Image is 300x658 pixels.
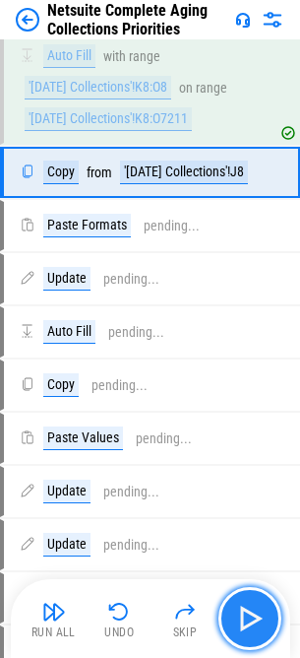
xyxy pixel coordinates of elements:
div: Update [43,533,90,557]
div: Run All [31,626,76,638]
div: '[DATE] Collections'!K8:O8 [25,76,171,99]
div: Copy [43,373,79,397]
button: Run All [23,595,86,642]
div: pending... [103,272,159,287]
div: '[DATE] Collections'!J8 [120,161,248,184]
div: Auto Fill [43,44,95,68]
img: Support [235,12,251,28]
div: Update [43,480,90,503]
div: '[DATE] Collections'!K8:O7211 [25,107,192,131]
button: Skip [153,595,216,642]
img: Run All [42,600,66,624]
img: Main button [234,603,266,634]
div: Auto Fill [43,320,95,344]
div: pending... [144,219,200,233]
div: pending... [103,538,159,553]
div: Skip [173,626,198,638]
div: pending... [136,431,192,446]
div: Undo [104,626,134,638]
div: Copy [43,161,79,184]
div: range [196,81,227,96]
div: with [103,49,126,64]
div: range [129,49,160,64]
div: from [87,165,112,180]
div: pending... [108,325,164,340]
img: Skip [173,600,197,624]
button: Undo [88,595,150,642]
div: Update [43,267,90,291]
div: pending... [103,485,159,499]
img: Back [16,8,39,32]
div: pending... [91,378,148,393]
div: Paste Formats [43,214,131,237]
div: on [179,81,193,96]
img: Undo [107,600,131,624]
div: Paste Values [43,427,123,450]
div: Netsuite Complete Aging Collections Priorities [47,1,227,38]
img: Settings menu [261,8,284,32]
